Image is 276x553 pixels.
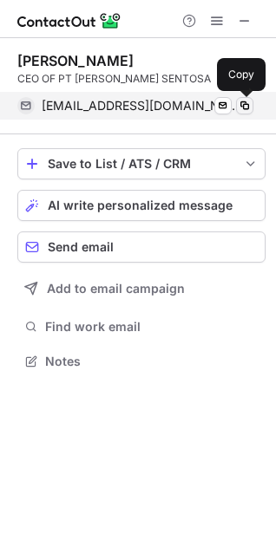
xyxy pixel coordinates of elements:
[17,190,266,221] button: AI write personalized message
[17,52,134,69] div: [PERSON_NAME]
[17,148,266,179] button: save-profile-one-click
[17,10,122,31] img: ContactOut v5.3.10
[17,273,266,304] button: Add to email campaign
[17,315,266,339] button: Find work email
[45,354,259,369] span: Notes
[45,319,259,335] span: Find work email
[42,98,240,114] span: [EMAIL_ADDRESS][DOMAIN_NAME]
[17,231,266,263] button: Send email
[48,198,233,212] span: AI write personalized message
[48,240,114,254] span: Send email
[48,157,235,171] div: Save to List / ATS / CRM
[47,282,185,296] span: Add to email campaign
[17,349,266,374] button: Notes
[17,71,266,87] div: CEO OF PT [PERSON_NAME] SENTOSA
